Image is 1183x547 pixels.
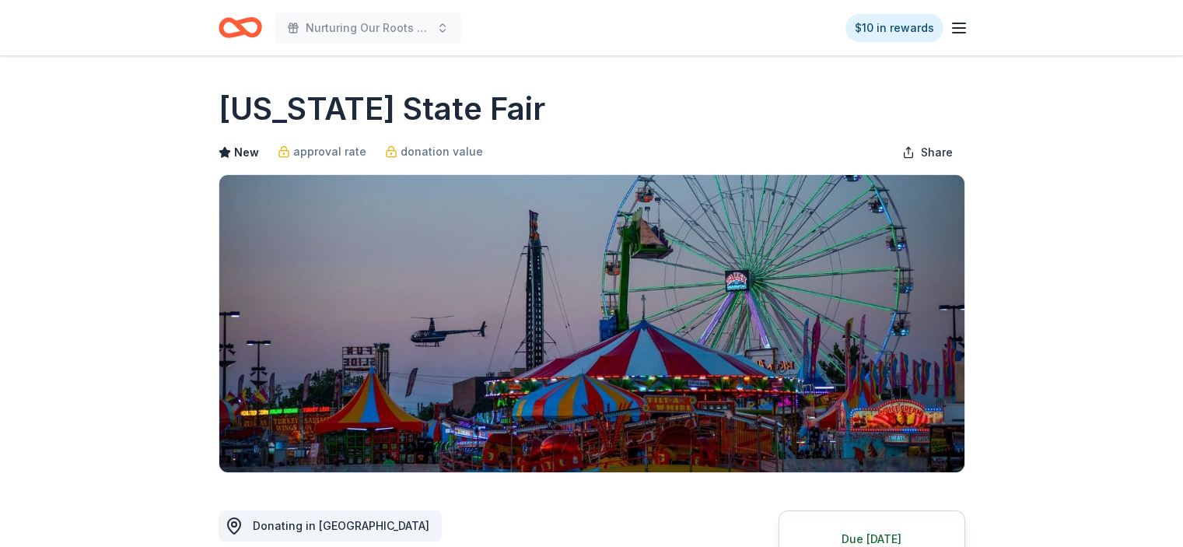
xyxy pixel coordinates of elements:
[219,87,545,131] h1: [US_STATE] State Fair
[293,142,366,161] span: approval rate
[275,12,461,44] button: Nurturing Our Roots - Reaching for the Sky Dougbe River School Gala 2025
[401,142,483,161] span: donation value
[306,19,430,37] span: Nurturing Our Roots - Reaching for the Sky Dougbe River School Gala 2025
[385,142,483,161] a: donation value
[219,175,964,472] img: Image for Ohio State Fair
[219,9,262,46] a: Home
[921,143,953,162] span: Share
[845,14,943,42] a: $10 in rewards
[890,137,965,168] button: Share
[234,143,259,162] span: New
[253,519,429,532] span: Donating in [GEOGRAPHIC_DATA]
[278,142,366,161] a: approval rate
